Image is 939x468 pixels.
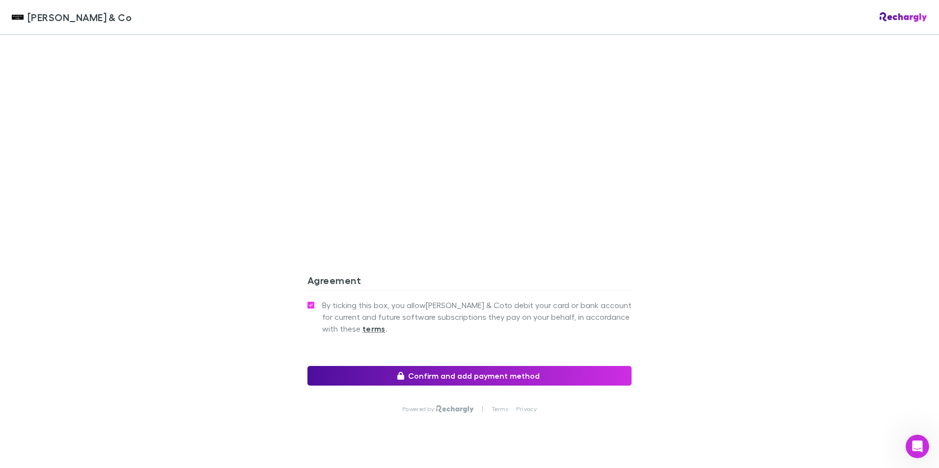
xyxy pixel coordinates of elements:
[492,405,508,413] a: Terms
[482,405,483,413] p: |
[402,405,436,413] p: Powered by
[28,10,132,25] span: [PERSON_NAME] & Co
[307,274,632,290] h3: Agreement
[12,11,24,23] img: Shaddock & Co's Logo
[305,3,634,229] iframe: Secure address input frame
[906,435,929,458] iframe: Intercom live chat
[880,12,927,22] img: Rechargly Logo
[307,366,632,386] button: Confirm and add payment method
[436,405,474,413] img: Rechargly Logo
[516,405,537,413] a: Privacy
[362,324,386,334] strong: terms
[322,299,632,335] span: By ticking this box, you allow [PERSON_NAME] & Co to debit your card or bank account for current ...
